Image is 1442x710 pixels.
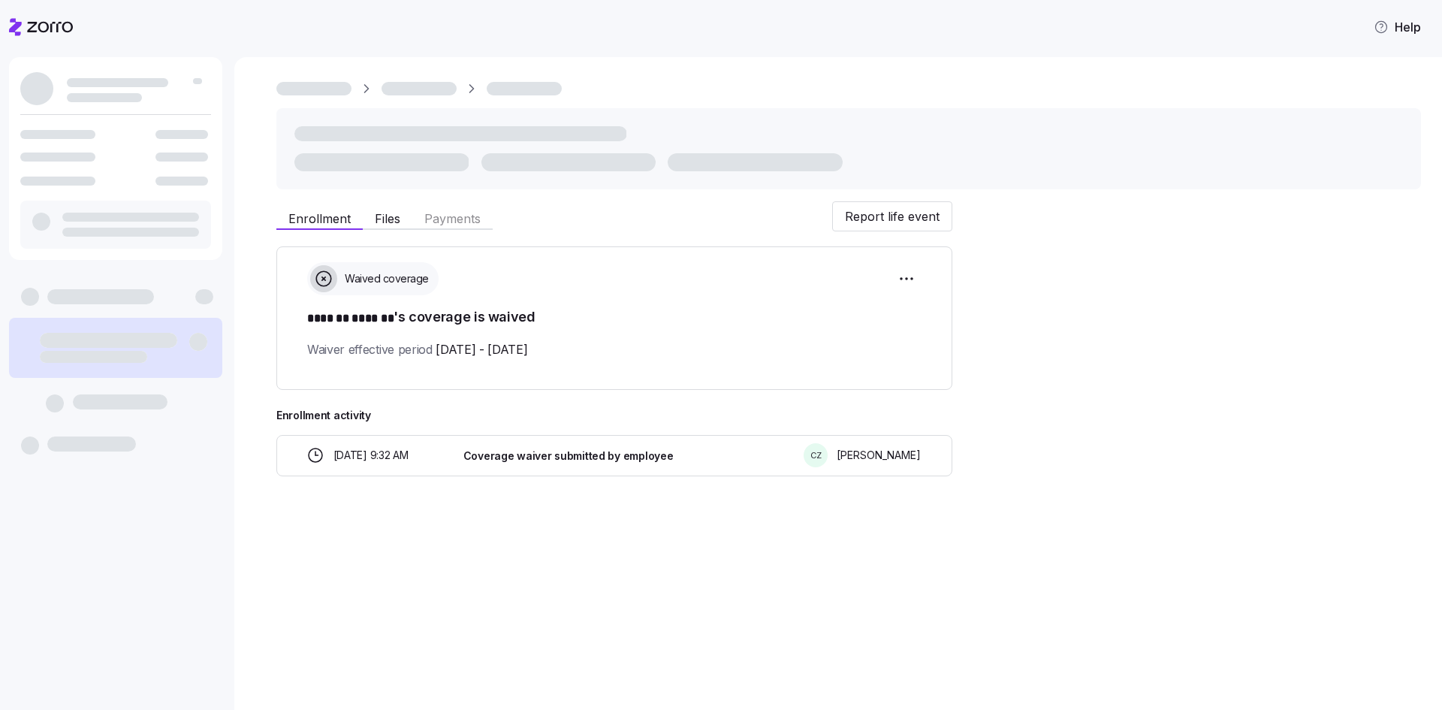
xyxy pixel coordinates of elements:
span: Waived coverage [340,271,429,286]
button: Help [1362,12,1433,42]
span: Files [375,213,400,225]
span: Waiver effective period [307,340,528,359]
span: Enrollment [288,213,351,225]
span: Help [1374,18,1421,36]
button: Report life event [832,201,952,231]
span: Payments [424,213,481,225]
span: C Z [810,452,822,460]
span: [DATE] 9:32 AM [333,448,409,463]
h1: 's coverage is waived [307,307,922,328]
span: Report life event [845,207,940,225]
span: Enrollment activity [276,408,952,423]
span: [PERSON_NAME] [837,448,921,463]
span: [DATE] - [DATE] [436,340,527,359]
span: Coverage waiver submitted by employee [463,449,674,464]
